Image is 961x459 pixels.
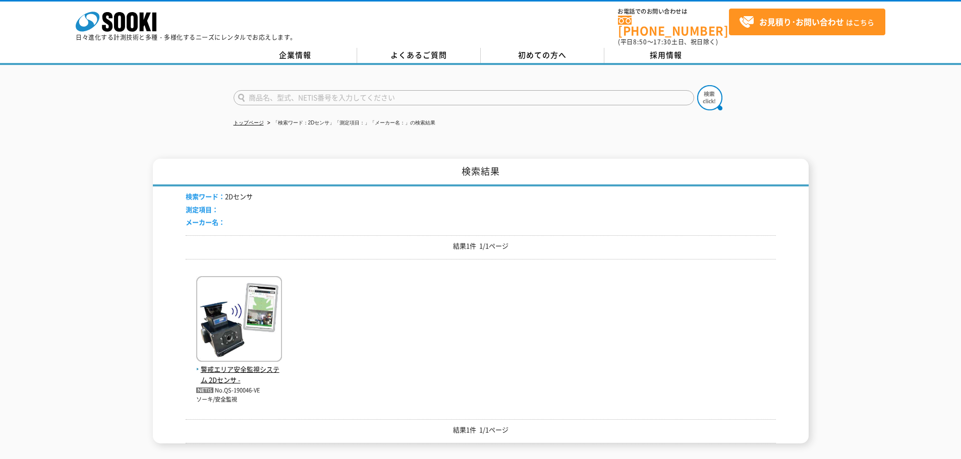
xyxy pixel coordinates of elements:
[481,48,604,63] a: 初めての方へ
[196,396,282,404] p: ソーキ/安全監視
[196,364,282,385] span: 警戒エリア安全監視システム 2Dセンサ -
[759,16,844,28] strong: お見積り･お問い合わせ
[604,48,728,63] a: 採用情報
[518,49,567,60] span: 初めての方へ
[234,120,264,125] a: トップページ
[618,9,729,15] span: お電話でのお問い合わせは
[234,48,357,63] a: 企業情報
[357,48,481,63] a: よくあるご質問
[739,15,874,30] span: はこちら
[618,16,729,36] a: [PHONE_NUMBER]
[196,385,282,396] p: No.QS-190046-VE
[186,205,218,214] span: 測定項目：
[186,191,225,201] span: 検索ワード：
[186,191,253,202] li: 2Dセンサ
[653,37,671,46] span: 17:30
[186,241,776,251] p: 結果1件 1/1ページ
[234,90,694,105] input: 商品名、型式、NETIS番号を入力してください
[265,118,436,128] li: 「検索ワード：2Dセンサ」「測定項目：」「メーカー名：」の検索結果
[618,37,718,46] span: (平日 ～ 土日、祝日除く)
[633,37,647,46] span: 8:50
[697,85,722,110] img: btn_search.png
[186,425,776,435] p: 結果1件 1/1ページ
[153,159,809,186] h1: 検索結果
[76,34,297,40] p: 日々進化する計測技術と多種・多様化するニーズにレンタルでお応えします。
[196,354,282,385] a: 警戒エリア安全監視システム 2Dセンサ -
[729,9,885,35] a: お見積り･お問い合わせはこちら
[196,276,282,364] img: -
[186,217,225,227] span: メーカー名：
